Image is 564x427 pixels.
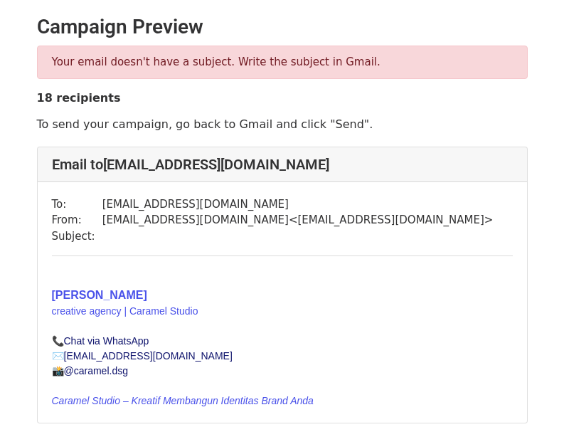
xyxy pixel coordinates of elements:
a: @caramel.dsg [64,365,128,376]
strong: 18 recipients [37,91,121,105]
h2: Campaign Preview [37,15,528,39]
a: [EMAIL_ADDRESS][DOMAIN_NAME] [64,350,233,362]
td: From: [52,212,102,228]
td: To: [52,196,102,213]
a: Chat via WhatsApp [64,335,149,347]
em: Caramel Studio – Kreatif Membangun Identitas Brand Anda [52,395,314,406]
p: To send your campaign, go back to Gmail and click "Send". [37,117,528,132]
td: [EMAIL_ADDRESS][DOMAIN_NAME] < [EMAIL_ADDRESS][DOMAIN_NAME] > [102,212,494,228]
span: creative agency | Caramel Studio [52,305,198,317]
td: 📞 ✉️ 📸 [52,287,314,408]
td: [EMAIL_ADDRESS][DOMAIN_NAME] [102,196,494,213]
strong: [PERSON_NAME] [52,289,147,301]
p: Your email doesn't have a subject. Write the subject in Gmail. [52,55,513,70]
h4: Email to [EMAIL_ADDRESS][DOMAIN_NAME] [52,156,513,173]
td: Subject: [52,228,102,245]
